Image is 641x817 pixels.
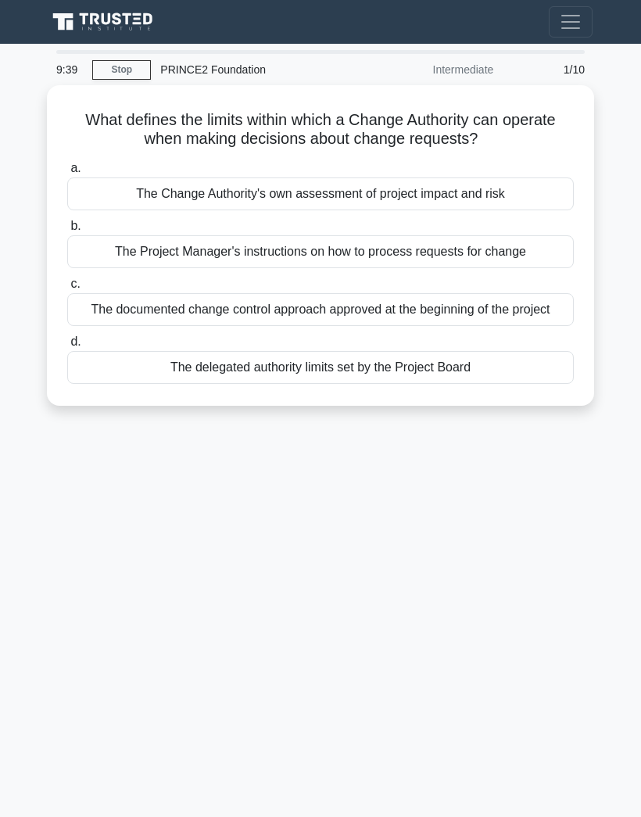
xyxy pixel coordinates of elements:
span: c. [70,277,80,290]
div: The documented change control approach approved at the beginning of the project [67,293,574,326]
span: b. [70,219,81,232]
div: 1/10 [503,54,594,85]
div: The delegated authority limits set by the Project Board [67,351,574,384]
button: Toggle navigation [549,6,593,38]
a: Stop [92,60,151,80]
div: Intermediate [366,54,503,85]
h5: What defines the limits within which a Change Authority can operate when making decisions about c... [66,110,575,149]
div: 9:39 [47,54,92,85]
span: d. [70,335,81,348]
div: PRINCE2 Foundation [151,54,366,85]
div: The Change Authority's own assessment of project impact and risk [67,177,574,210]
div: The Project Manager's instructions on how to process requests for change [67,235,574,268]
span: a. [70,161,81,174]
